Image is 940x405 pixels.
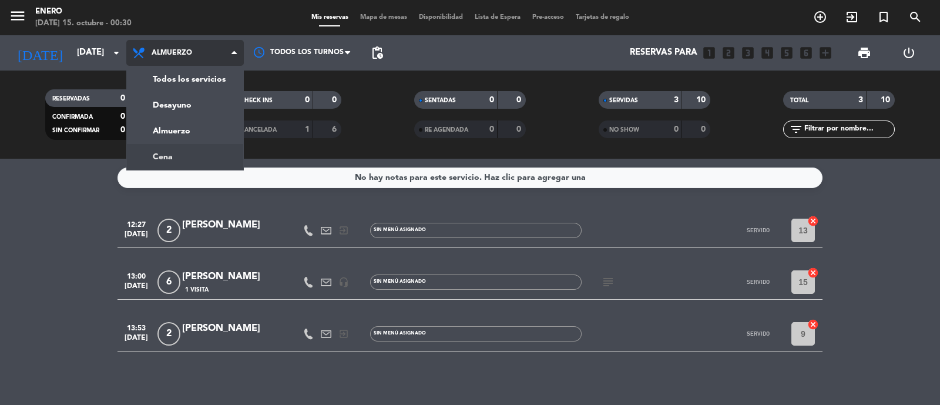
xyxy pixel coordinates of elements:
strong: 0 [120,112,125,121]
span: pending_actions [370,46,384,60]
div: Enero [35,6,132,18]
i: add_box [818,45,833,61]
strong: 0 [701,125,708,133]
strong: 0 [332,96,339,104]
strong: 0 [516,125,523,133]
i: arrow_drop_down [109,46,123,60]
div: [PERSON_NAME] [182,321,282,336]
span: Sin menú asignado [374,331,426,336]
span: SIN CONFIRMAR [52,128,99,133]
strong: 10 [881,96,892,104]
a: Cena [127,144,243,170]
span: RE AGENDADA [425,127,468,133]
strong: 0 [489,125,494,133]
span: print [857,46,871,60]
i: search [908,10,922,24]
i: exit_to_app [338,225,349,236]
div: [DATE] 15. octubre - 00:30 [35,18,132,29]
span: 2 [157,322,180,346]
span: TOTAL [790,98,808,103]
i: add_circle_outline [813,10,827,24]
strong: 10 [696,96,708,104]
button: SERVIDO [728,219,787,242]
span: SERVIDO [747,279,770,285]
span: SERVIDO [747,227,770,233]
span: Sin menú asignado [374,227,426,232]
span: CONFIRMADA [52,114,93,120]
strong: 1 [305,125,310,133]
i: looks_3 [740,45,756,61]
strong: 0 [120,94,125,102]
span: 13:53 [122,320,151,334]
i: exit_to_app [845,10,859,24]
span: 6 [157,270,180,294]
i: cancel [807,267,819,279]
strong: 3 [674,96,679,104]
span: SERVIDAS [609,98,638,103]
span: RESERVADAS [52,96,90,102]
span: Lista de Espera [469,14,526,21]
span: Mis reservas [305,14,354,21]
span: Disponibilidad [413,14,469,21]
strong: 0 [489,96,494,104]
span: SENTADAS [425,98,456,103]
a: Almuerzo [127,118,243,144]
i: looks_6 [798,45,814,61]
strong: 6 [332,125,339,133]
i: looks_5 [779,45,794,61]
input: Filtrar por nombre... [803,123,894,136]
button: SERVIDO [728,270,787,294]
i: looks_one [701,45,717,61]
span: [DATE] [122,282,151,296]
i: headset_mic [338,277,349,287]
strong: 0 [120,126,125,134]
span: Almuerzo [152,49,192,57]
span: 13:00 [122,269,151,282]
button: menu [9,7,26,29]
i: looks_4 [760,45,775,61]
i: subject [601,275,615,289]
strong: 0 [516,96,523,104]
span: Pre-acceso [526,14,570,21]
span: Reservas para [630,48,697,58]
span: Sin menú asignado [374,279,426,284]
div: No hay notas para este servicio. Haz clic para agregar una [355,171,586,185]
i: cancel [807,215,819,227]
span: SERVIDO [747,330,770,337]
a: Todos los servicios [127,66,243,92]
strong: 3 [858,96,863,104]
i: menu [9,7,26,25]
span: Mapa de mesas [354,14,413,21]
i: turned_in_not [877,10,891,24]
i: filter_list [789,122,803,136]
i: looks_two [721,45,736,61]
i: cancel [807,319,819,330]
span: 1 Visita [185,285,209,294]
i: exit_to_app [338,329,349,339]
i: power_settings_new [902,46,916,60]
span: CHECK INS [240,98,273,103]
button: SERVIDO [728,322,787,346]
span: Tarjetas de regalo [570,14,635,21]
div: LOG OUT [887,35,931,71]
span: [DATE] [122,230,151,244]
strong: 0 [674,125,679,133]
div: [PERSON_NAME] [182,269,282,284]
span: [DATE] [122,334,151,347]
i: [DATE] [9,40,71,66]
span: 12:27 [122,217,151,230]
span: CANCELADA [240,127,277,133]
a: Desayuno [127,92,243,118]
span: 2 [157,219,180,242]
strong: 0 [305,96,310,104]
span: NO SHOW [609,127,639,133]
div: [PERSON_NAME] [182,217,282,233]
